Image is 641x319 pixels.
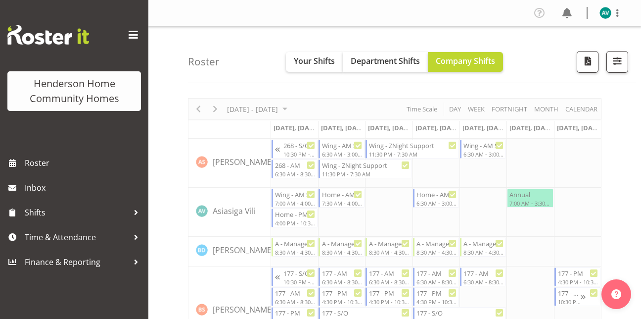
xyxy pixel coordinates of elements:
[188,56,220,67] h4: Roster
[25,255,129,269] span: Finance & Reporting
[294,55,335,66] span: Your Shifts
[606,51,628,73] button: Filter Shifts
[7,25,89,45] img: Rosterit website logo
[25,205,129,220] span: Shifts
[25,156,143,170] span: Roster
[286,52,343,72] button: Your Shifts
[577,51,598,73] button: Download a PDF of the roster according to the set date range.
[436,55,495,66] span: Company Shifts
[17,76,131,106] div: Henderson Home Community Homes
[343,52,428,72] button: Department Shifts
[25,230,129,245] span: Time & Attendance
[25,180,143,195] span: Inbox
[351,55,420,66] span: Department Shifts
[428,52,503,72] button: Company Shifts
[611,289,621,299] img: help-xxl-2.png
[599,7,611,19] img: asiasiga-vili8528.jpg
